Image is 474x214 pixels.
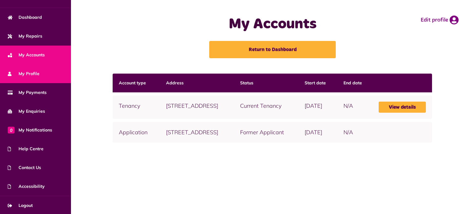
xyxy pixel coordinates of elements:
td: [DATE] [298,122,337,143]
td: N/A [337,95,373,119]
th: Status [234,74,298,92]
span: My Profile [8,71,39,77]
th: End date [337,74,373,92]
span: My Notifications [8,127,52,133]
td: [STREET_ADDRESS] [160,122,234,143]
span: My Payments [8,89,47,96]
h1: My Accounts [178,15,367,33]
td: [STREET_ADDRESS] [160,95,234,119]
a: View details [379,102,426,113]
span: My Repairs [8,33,42,39]
a: Edit profile [421,15,459,25]
span: Contact Us [8,164,41,171]
td: Application [113,122,160,143]
span: Help Centre [8,146,44,152]
th: Address [160,74,234,92]
td: Current Tenancy [234,95,298,119]
th: Start date [298,74,337,92]
a: Return to Dashboard [209,41,336,58]
span: 0 [8,127,15,133]
td: Former Applicant [234,122,298,143]
span: Logout [8,202,33,209]
span: My Accounts [8,52,45,58]
span: My Enquiries [8,108,45,115]
td: N/A [337,122,373,143]
th: Account type [113,74,160,92]
td: Tenancy [113,95,160,119]
span: Dashboard [8,14,42,21]
td: [DATE] [298,95,337,119]
span: Accessibility [8,183,45,190]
